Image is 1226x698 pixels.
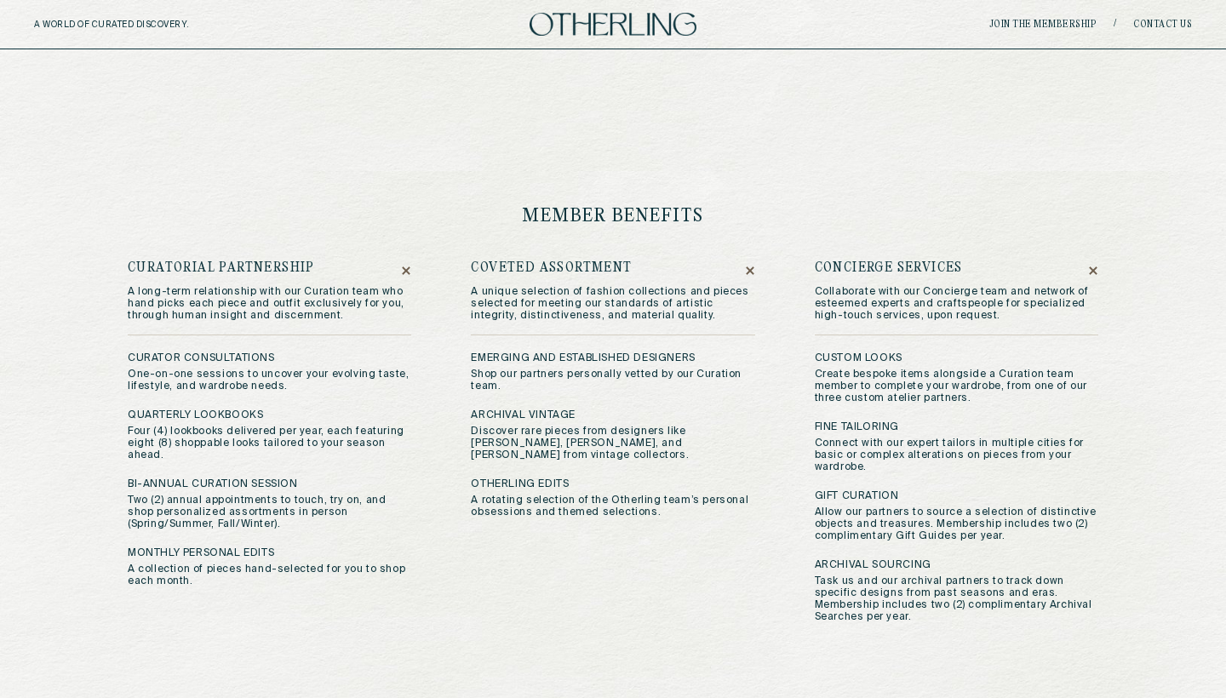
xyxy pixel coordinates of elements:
p: Four (4) lookbooks delivered per year, each featuring eight (8) shoppable looks tailored to your ... [128,426,411,461]
h6: Otherling Edits [471,478,754,490]
p: A rotating selection of the Otherling team’s personal obsessions and themed selections. [471,495,754,518]
p: Shop our partners personally vetted by our Curation team. [471,369,754,392]
h3: member benefits [128,206,1098,227]
h6: Archival Sourcing [815,559,1098,571]
h6: GIFT CURATION [815,490,1098,502]
p: Connect with our expert tailors in multiple cities for basic or complex alterations on pieces fro... [815,438,1098,473]
p: Two (2) annual appointments to touch, try on, and shop personalized assortments in person (Spring... [128,495,411,530]
a: join the membership [989,20,1097,30]
h6: Bi-Annual CURATION Session [128,478,411,490]
h6: Emerging and Established Designers [471,352,754,364]
p: A unique selection of fashion collections and pieces selected for meeting our standards of artist... [471,286,754,322]
h6: Fine Tailoring [815,421,1098,433]
img: logo [530,13,696,36]
h6: Archival Vintage [471,409,754,421]
p: Collaborate with our Concierge team and network of esteemed experts and craftspeople for speciali... [815,286,1098,322]
p: A collection of pieces hand-selected for you to shop each month. [128,564,411,587]
p: Allow our partners to source a selection of distinctive objects and treasures. Membership include... [815,506,1098,542]
h6: Custom Looks [815,352,1098,364]
p: A long-term relationship with our Curation team who hand picks each piece and outfit exclusively ... [128,286,411,322]
h5: Concierge Services [815,261,1098,276]
h6: Quarterly Lookbooks [128,409,411,421]
span: / [1114,18,1116,31]
p: Task us and our archival partners to track down specific designs from past seasons and eras. Memb... [815,575,1098,623]
p: Create bespoke items alongside a Curation team member to complete your wardrobe, from one of our ... [815,369,1098,404]
h5: Curatorial Partnership [128,261,411,276]
a: Contact Us [1133,20,1192,30]
h6: Monthly Personal Edits [128,547,411,559]
p: Discover rare pieces from designers like [PERSON_NAME], [PERSON_NAME], and [PERSON_NAME] from vin... [471,426,754,461]
h6: Curator Consultations [128,352,411,364]
h5: Coveted Assortment [471,261,754,276]
p: One-on-one sessions to uncover your evolving taste, lifestyle, and wardrobe needs. [128,369,411,392]
h5: A WORLD OF CURATED DISCOVERY. [34,20,263,30]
